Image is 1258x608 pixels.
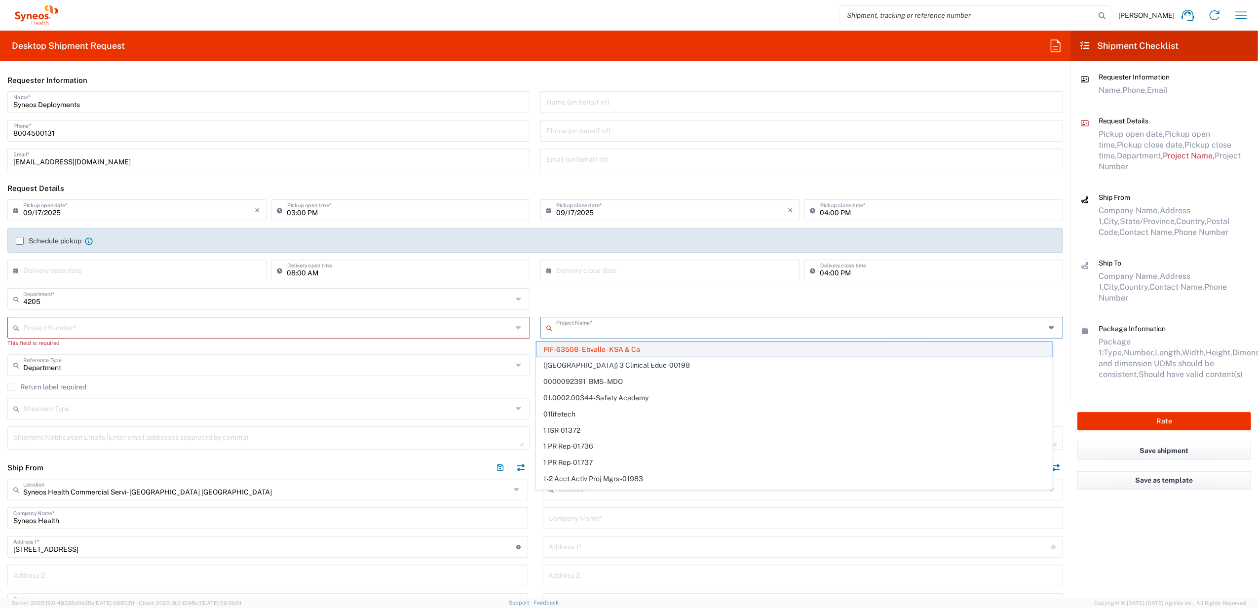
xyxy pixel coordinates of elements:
span: Package 1: [1099,337,1131,357]
span: Company Name, [1099,206,1160,215]
span: Pickup open date, [1099,129,1165,139]
span: Number, [1124,348,1155,357]
span: Ship From [1099,193,1130,201]
span: [DATE] 09:39:01 [201,600,241,606]
span: 0000092391 BMS - MDO [536,374,1052,389]
span: Contact Name, [1149,282,1204,292]
h2: Ship From [7,463,43,473]
span: 1 PR Rep-01737 [536,455,1052,470]
span: Department, [1117,151,1163,160]
span: City, [1104,217,1120,226]
h2: Desktop Shipment Request [12,40,125,52]
span: Country, [1176,217,1207,226]
span: 1 PR Rep-01736 [536,439,1052,454]
span: Ship To [1099,259,1121,267]
span: ([GEOGRAPHIC_DATA]) 3 Clinical Educ-00198 [536,358,1052,373]
span: Pickup close date, [1117,140,1184,150]
span: City, [1104,282,1119,292]
span: Name, [1099,85,1122,95]
span: Phone Number [1174,228,1228,237]
span: Phone, [1122,85,1147,95]
span: Request Details [1099,117,1148,125]
span: Width, [1182,348,1206,357]
h2: Request Details [7,184,64,193]
span: Length, [1155,348,1182,357]
span: 10 Person FRM Team for Z-01808 [536,488,1052,503]
span: 01lifetech [536,407,1052,422]
a: Support [509,600,534,606]
span: PIF-63508 - Ebvallo - KSA & Ca [536,342,1052,357]
label: Schedule pickup [16,237,81,245]
span: Country, [1119,282,1149,292]
span: Height, [1206,348,1232,357]
input: Shipment, tracking or reference number [839,6,1095,25]
span: Contact Name, [1119,228,1174,237]
span: [DATE] 09:50:51 [94,600,134,606]
label: Return label required [7,383,86,391]
span: Client: 2025.19.0-129fbcf [139,600,241,606]
span: Project Name, [1163,151,1215,160]
i: × [255,202,261,218]
h2: Requester Information [7,76,87,85]
span: Should have valid content(s) [1139,370,1243,379]
button: Rate [1077,412,1251,430]
span: Copyright © [DATE]-[DATE] Agistix Inc., All Rights Reserved [1094,599,1246,608]
span: 01.0002.00344-Safety Academy [536,390,1052,406]
span: [PERSON_NAME] [1118,11,1175,20]
a: Feedback [534,600,559,606]
span: Package Information [1099,325,1166,333]
span: Server: 2025.19.0-49328d0a35e [12,600,134,606]
span: 1 ISR-01372 [536,423,1052,438]
span: Company Name, [1099,271,1160,281]
span: Type, [1104,348,1124,357]
span: Requester Information [1099,73,1170,81]
span: 1-2 Acct Activ Proj Mgrs-01983 [536,471,1052,487]
button: Save as template [1077,471,1251,490]
i: × [788,202,794,218]
button: Save shipment [1077,442,1251,460]
span: Email [1147,85,1168,95]
span: State/Province, [1120,217,1176,226]
div: This field is required [7,339,530,347]
h2: Shipment Checklist [1079,40,1179,52]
